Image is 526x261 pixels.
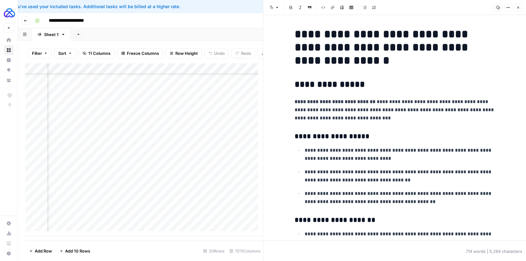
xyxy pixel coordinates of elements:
span: 11 Columns [88,50,111,56]
a: Settings [4,218,14,228]
button: Redo [231,48,255,58]
button: Filter [28,48,52,58]
a: Learning Hub [4,238,14,248]
button: Workspace: AUQ [4,5,14,21]
span: Sort [58,50,66,56]
a: Home [4,35,14,45]
button: Help + Support [4,248,14,258]
a: Insights [4,55,14,65]
span: Add Row [35,248,52,254]
span: Add 10 Rows [65,248,90,254]
span: Redo [241,50,251,56]
span: Undo [214,50,225,56]
div: 20 Rows [201,246,227,256]
button: 11 Columns [79,48,115,58]
button: Add Row [25,246,56,256]
button: Add 10 Rows [56,246,94,256]
span: Row Height [175,50,198,56]
a: Sheet 1 [32,28,71,41]
a: Usage [4,228,14,238]
a: Browse [4,45,14,55]
span: Filter [32,50,42,56]
a: Opportunities [4,65,14,75]
a: Your Data [4,75,14,85]
button: Sort [54,48,76,58]
div: You've used your included tasks. Additional tasks will be billed at a higher rate. [5,3,327,10]
img: AUQ Logo [4,7,15,18]
div: 11/11 Columns [227,246,263,256]
div: Sheet 1 [44,31,59,38]
span: Freeze Columns [127,50,159,56]
div: 714 words | 5,294 characters [466,248,522,254]
button: Row Height [166,48,202,58]
button: Freeze Columns [117,48,163,58]
button: Undo [204,48,229,58]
